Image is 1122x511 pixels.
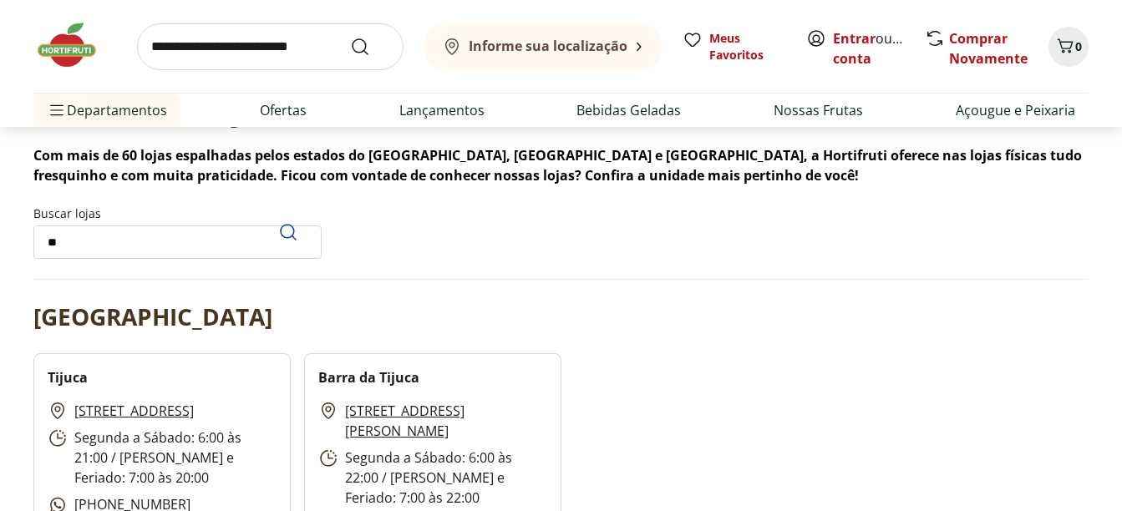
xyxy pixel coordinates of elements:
h2: Barra da Tijuca [318,367,419,387]
button: Pesquisar [268,212,308,252]
a: Meus Favoritos [683,30,786,63]
label: Buscar lojas [33,205,322,259]
p: Segunda a Sábado: 6:00 às 22:00 / [PERSON_NAME] e Feriado: 7:00 às 22:00 [318,448,547,508]
span: ou [833,28,907,68]
span: Meus Favoritos [709,30,786,63]
h2: Tijuca [48,367,88,387]
input: Buscar lojasPesquisar [33,225,322,259]
a: [STREET_ADDRESS] [74,401,194,421]
button: Carrinho [1048,27,1089,67]
a: Ofertas [260,100,307,120]
img: Hortifruti [33,20,117,70]
input: search [137,23,404,70]
a: Nossas Frutas [774,100,863,120]
h2: [GEOGRAPHIC_DATA] [33,300,272,333]
a: Lançamentos [399,100,485,120]
a: Criar conta [833,29,925,68]
a: [STREET_ADDRESS][PERSON_NAME] [345,401,547,441]
a: Entrar [833,29,876,48]
button: Submit Search [350,37,390,57]
a: Bebidas Geladas [576,100,681,120]
span: 0 [1075,38,1082,54]
p: Com mais de 60 lojas espalhadas pelos estados do [GEOGRAPHIC_DATA], [GEOGRAPHIC_DATA] e [GEOGRAPH... [33,145,1089,185]
p: Segunda a Sábado: 6:00 às 21:00 / [PERSON_NAME] e Feriado: 7:00 às 20:00 [48,428,277,488]
b: Informe sua localização [469,37,627,55]
a: Açougue e Peixaria [956,100,1075,120]
button: Informe sua localização [424,23,663,70]
span: Departamentos [47,90,167,130]
button: Menu [47,90,67,130]
a: Comprar Novamente [949,29,1028,68]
